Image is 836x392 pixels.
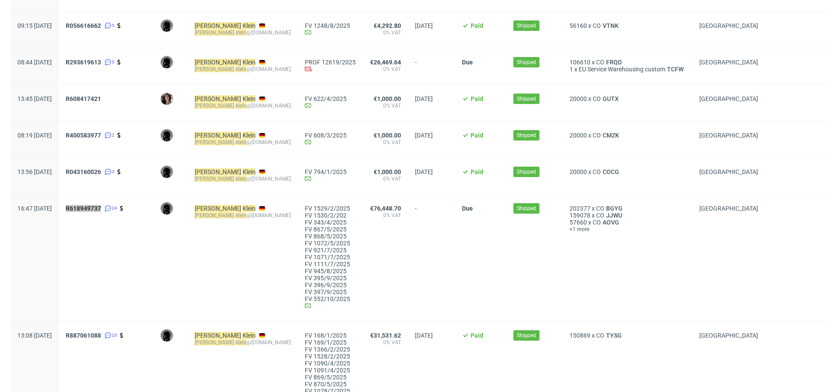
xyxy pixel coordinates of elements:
[305,254,356,261] a: FV 1071/7/2025
[415,332,433,339] span: [DATE]
[236,139,246,145] mark: klein
[604,205,624,212] a: BGYG
[517,131,536,139] span: Shipped
[112,205,117,212] span: 24
[195,59,256,66] a: [PERSON_NAME] Klein
[305,95,356,102] a: FV 622/4/2025
[66,132,103,139] a: R400583977
[471,132,483,139] span: Paid
[374,22,401,29] span: €4,292.80
[66,22,103,29] a: R056616662
[601,22,620,29] span: VTNK
[236,30,246,36] mark: klein
[66,132,101,139] span: R400583977
[236,176,246,182] mark: klein
[579,66,665,73] span: EU Service Warehousing custom
[471,332,483,339] span: Paid
[517,58,536,66] span: Shipped
[305,59,356,66] a: PROF 12619/2025
[17,332,52,339] span: 13:08 [DATE]
[415,22,433,29] span: [DATE]
[195,332,241,339] mark: [PERSON_NAME]
[66,332,103,339] a: R887061088
[66,95,101,102] span: R608417421
[471,168,483,175] span: Paid
[604,212,624,219] span: JJWU
[665,66,685,73] a: TCFW
[236,212,246,218] mark: klein
[161,166,173,178] img: Dawid Urbanowicz
[596,212,604,219] span: CO
[305,374,356,381] a: FV 869/5/2025
[374,95,401,102] span: €1,000.00
[415,95,433,102] span: [DATE]
[596,205,604,212] span: CO
[17,95,52,102] span: 13:45 [DATE]
[195,132,256,139] a: [PERSON_NAME] Klein
[305,205,356,212] a: FV 1529/2/2025
[305,233,356,240] a: FV 868/5/2025
[305,367,356,374] a: FV 1091/4/2025
[103,205,117,212] a: 24
[471,95,483,102] span: Paid
[305,332,356,339] a: FV 168/1/2025
[699,168,758,175] span: [GEOGRAPHIC_DATA]
[370,29,401,36] span: 0% VAT
[66,59,103,66] a: R293619613
[570,59,685,66] div: x
[66,22,101,29] span: R056616662
[601,95,620,102] a: GUTX
[570,95,587,102] span: 20000
[112,22,115,29] span: 5
[103,332,117,339] a: 20
[370,205,401,212] span: €76,448.70
[305,132,356,139] a: FV 608/3/2025
[66,205,103,212] a: R618949737
[570,212,590,219] span: 159078
[517,204,536,212] span: Shipped
[570,95,685,102] div: x
[305,339,356,346] a: FV 169/1/2025
[103,59,115,66] a: 5
[66,95,103,102] a: R608417421
[570,212,685,219] div: x
[195,339,234,345] mark: [PERSON_NAME]
[195,212,291,219] div: . @[DOMAIN_NAME]
[66,168,103,175] a: R043160026
[570,22,587,29] span: 56160
[195,22,241,29] mark: [PERSON_NAME]
[593,22,601,29] span: CO
[570,22,685,29] div: x
[305,281,356,288] a: FV 396/9/2025
[593,95,601,102] span: CO
[66,168,101,175] span: R043160026
[570,132,587,139] span: 20000
[195,176,234,182] mark: [PERSON_NAME]
[17,205,52,212] span: 16:47 [DATE]
[370,332,401,339] span: €31,531.62
[305,353,356,360] a: FV 1528/2/2025
[517,332,536,339] span: Shipped
[305,240,356,247] a: FV 1072/5/2025
[699,95,758,102] span: [GEOGRAPHIC_DATA]
[161,20,173,32] img: Dawid Urbanowicz
[570,66,685,73] div: x
[305,219,356,226] a: FV 343/4/2025
[596,59,604,66] span: CO
[243,132,256,139] mark: Klein
[570,132,685,139] div: x
[604,59,624,66] a: FRQD
[570,168,587,175] span: 20000
[305,261,356,268] a: FV 1111/7/2025
[195,175,291,182] div: . @[DOMAIN_NAME]
[161,329,173,342] img: Dawid Urbanowicz
[593,132,601,139] span: CO
[570,168,685,175] div: x
[195,102,291,109] div: . @[DOMAIN_NAME]
[112,332,117,339] span: 20
[17,168,52,175] span: 13:56 [DATE]
[699,205,758,212] span: [GEOGRAPHIC_DATA]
